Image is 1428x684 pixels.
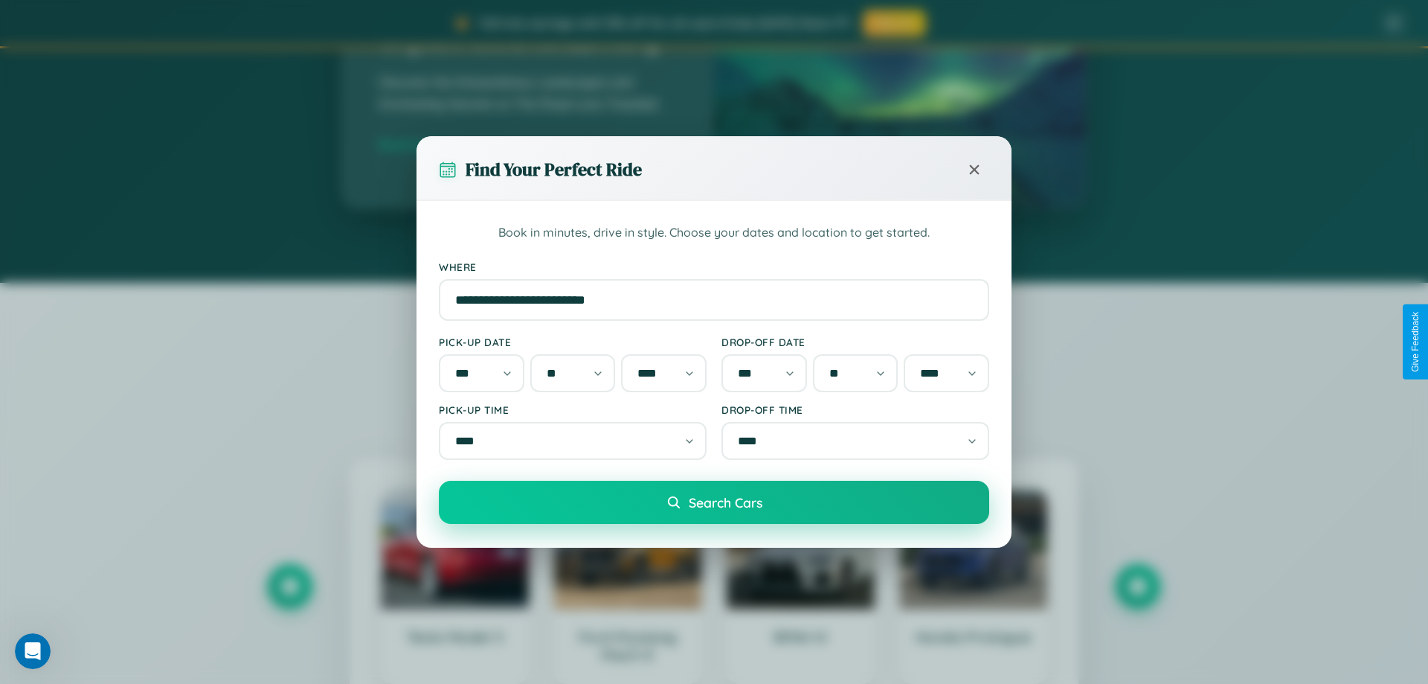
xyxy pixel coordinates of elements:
[689,494,762,511] span: Search Cars
[466,157,642,182] h3: Find Your Perfect Ride
[439,403,707,416] label: Pick-up Time
[439,481,989,524] button: Search Cars
[439,261,989,273] label: Where
[721,403,989,416] label: Drop-off Time
[721,336,989,348] label: Drop-off Date
[439,223,989,243] p: Book in minutes, drive in style. Choose your dates and location to get started.
[439,336,707,348] label: Pick-up Date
